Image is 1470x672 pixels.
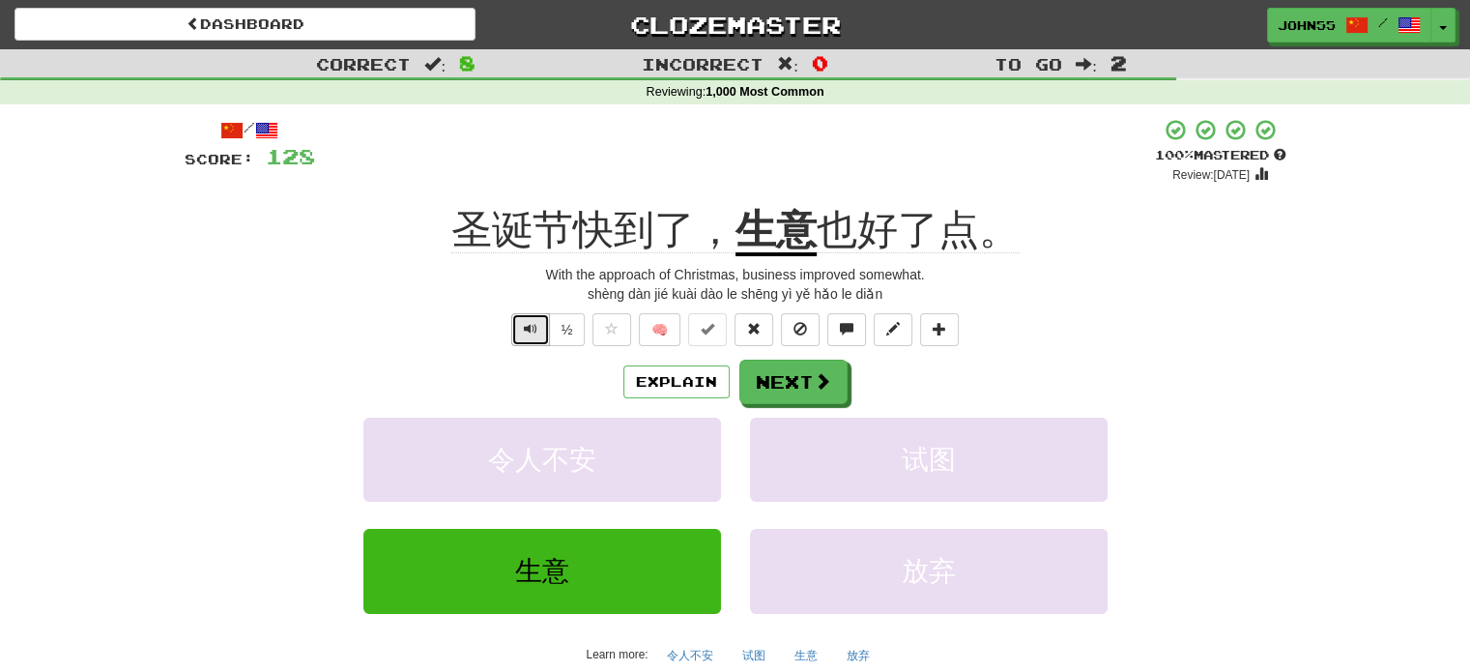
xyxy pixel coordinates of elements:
button: Reset to 0% Mastered (alt+r) [735,313,773,346]
div: Text-to-speech controls [507,313,586,346]
button: Ignore sentence (alt+i) [781,313,820,346]
button: 生意 [784,641,828,670]
a: john55 / [1267,8,1431,43]
button: 令人不安 [363,418,721,502]
span: 令人不安 [488,445,596,475]
span: : [1076,56,1097,73]
button: 🧠 [639,313,680,346]
strong: 1,000 Most Common [706,85,823,99]
button: 试图 [732,641,776,670]
span: 8 [459,51,476,74]
small: Review: [DATE] [1172,168,1250,182]
span: Incorrect [642,54,764,73]
a: Dashboard [14,8,476,41]
button: Next [739,360,848,404]
span: 128 [266,144,315,168]
u: 生意 [735,207,817,256]
span: john55 [1278,16,1336,34]
button: Discuss sentence (alt+u) [827,313,866,346]
span: / [1378,15,1388,29]
span: 2 [1110,51,1127,74]
span: : [777,56,798,73]
span: 0 [812,51,828,74]
button: Add to collection (alt+a) [920,313,959,346]
small: Learn more: [586,648,648,661]
button: 放弃 [750,529,1108,613]
button: ½ [549,313,586,346]
span: 放弃 [902,556,956,586]
button: 令人不安 [656,641,724,670]
span: 100 % [1155,147,1194,162]
button: 试图 [750,418,1108,502]
div: With the approach of Christmas, business improved somewhat. [185,265,1286,284]
div: shèng dàn jié kuài dào le shēng yì yě hǎo le diǎn [185,284,1286,304]
button: 生意 [363,529,721,613]
span: : [424,56,446,73]
span: 也好了点。 [817,207,1020,253]
button: Edit sentence (alt+d) [874,313,912,346]
button: Set this sentence to 100% Mastered (alt+m) [688,313,727,346]
a: Clozemaster [504,8,966,42]
span: 生意 [515,556,569,586]
button: Explain [623,365,730,398]
span: 试图 [902,445,956,475]
span: Score: [185,151,254,167]
span: 圣诞节快到了， [451,207,735,253]
span: Correct [316,54,411,73]
div: Mastered [1155,147,1286,164]
span: To go [994,54,1062,73]
button: Play sentence audio (ctl+space) [511,313,550,346]
button: 放弃 [836,641,880,670]
div: / [185,118,315,142]
button: Favorite sentence (alt+f) [592,313,631,346]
